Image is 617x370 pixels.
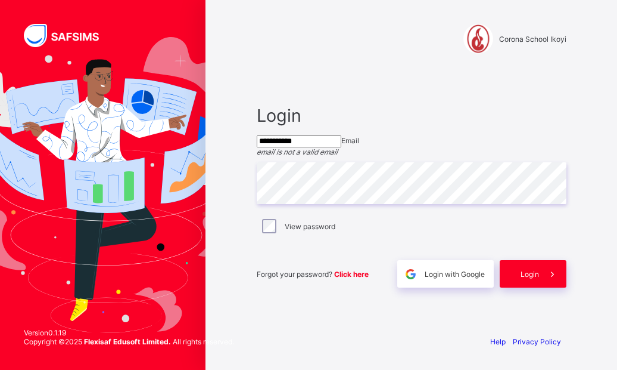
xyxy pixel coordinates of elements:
[490,337,506,346] a: Help
[425,270,485,279] span: Login with Google
[341,136,359,145] span: Email
[285,222,335,231] label: View password
[257,270,369,279] span: Forgot your password?
[257,105,566,126] span: Login
[404,267,417,281] img: google.396cfc9801f0270233282035f929180a.svg
[513,337,561,346] a: Privacy Policy
[334,270,369,279] a: Click here
[257,147,338,156] em: email is not a valid email
[24,328,234,337] span: Version 0.1.19
[521,270,539,279] span: Login
[84,337,171,346] strong: Flexisaf Edusoft Limited.
[24,337,234,346] span: Copyright © 2025 All rights reserved.
[499,35,566,44] span: Corona School Ikoyi
[24,24,113,47] img: SAFSIMS Logo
